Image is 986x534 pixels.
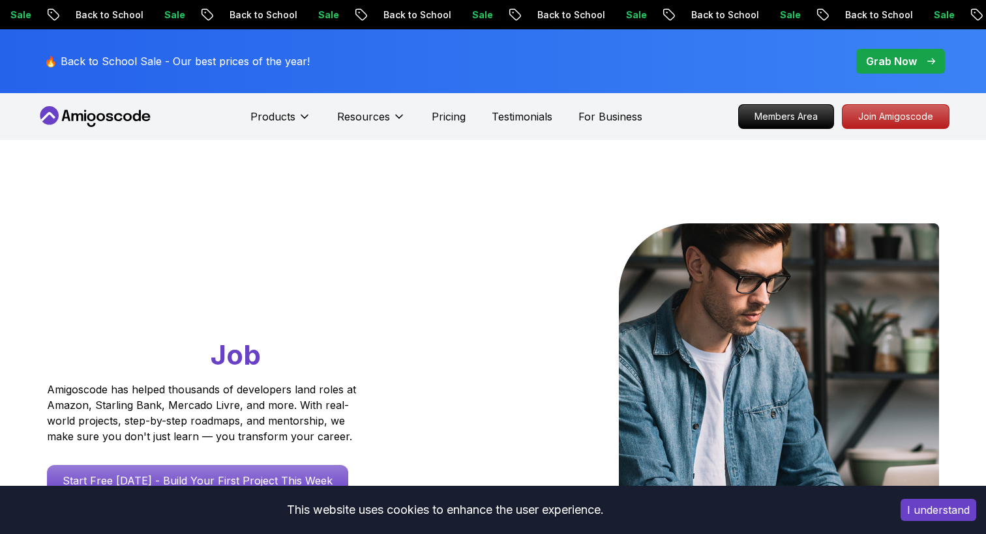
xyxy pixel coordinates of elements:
a: Members Area [738,104,834,129]
button: Resources [337,109,406,135]
p: Products [250,109,295,124]
p: Back to School [525,8,614,21]
p: Amigoscode has helped thousands of developers land roles at Amazon, Starling Bank, Mercado Livre,... [47,382,360,444]
p: Back to School [833,8,921,21]
p: Back to School [217,8,306,21]
button: Accept cookies [901,499,976,521]
a: Join Amigoscode [842,104,949,129]
a: Start Free [DATE] - Build Your First Project This Week [47,465,348,496]
p: Back to School [63,8,152,21]
h1: Go From Learning to Hired: Master Java, Spring Boot & Cloud Skills That Get You the [47,223,406,374]
p: Resources [337,109,390,124]
a: Testimonials [492,109,552,124]
div: This website uses cookies to enhance the user experience. [10,496,881,524]
a: Pricing [432,109,466,124]
p: Members Area [739,105,833,128]
p: Back to School [371,8,460,21]
button: Products [250,109,311,135]
p: Sale [152,8,194,21]
p: Sale [460,8,501,21]
p: 🔥 Back to School Sale - Our best prices of the year! [44,53,310,69]
p: Sale [768,8,809,21]
span: Job [211,338,261,371]
p: Grab Now [866,53,917,69]
p: Sale [614,8,655,21]
p: Join Amigoscode [843,105,949,128]
p: Sale [306,8,348,21]
p: Sale [921,8,963,21]
a: For Business [578,109,642,124]
p: Back to School [679,8,768,21]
